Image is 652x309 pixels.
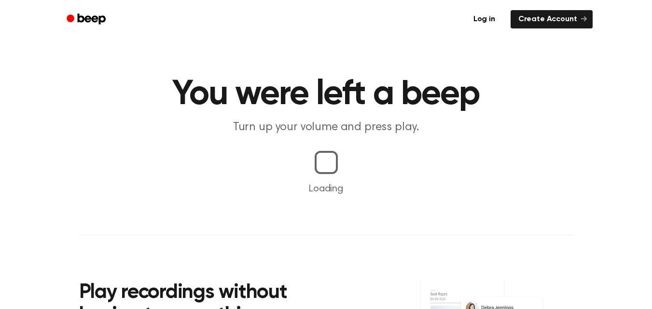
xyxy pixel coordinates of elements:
a: Log in [464,8,505,30]
a: Create Account [511,10,593,28]
p: Turn up your volume and press play. [141,120,512,135]
h1: You were left a beep [79,77,573,112]
a: Beep [60,10,114,29]
p: Loading [12,182,640,196]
